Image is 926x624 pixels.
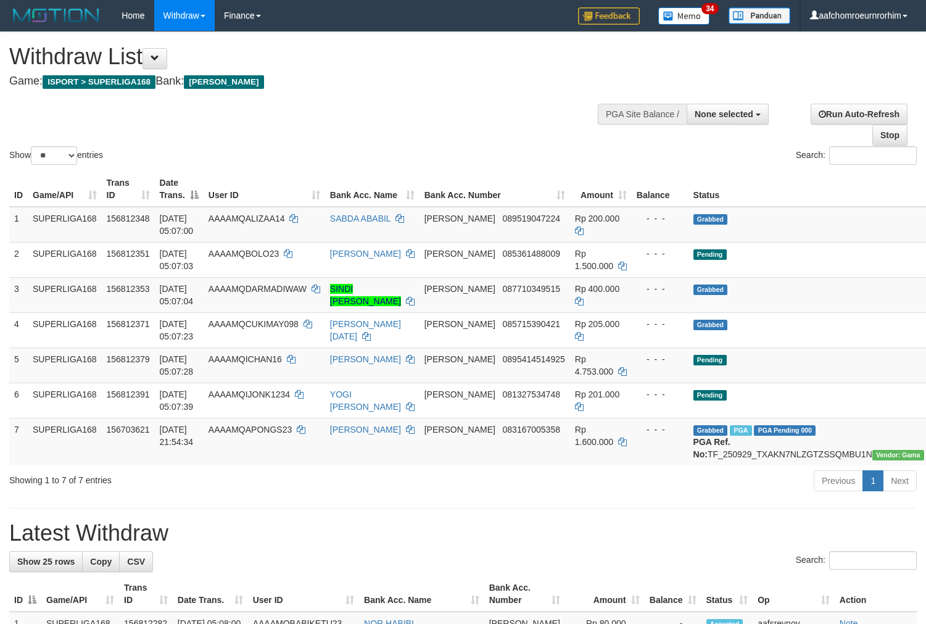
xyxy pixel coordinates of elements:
[578,7,640,25] img: Feedback.jpg
[695,109,753,119] span: None selected
[420,172,570,207] th: Bank Acc. Number: activate to sort column ascending
[575,214,619,223] span: Rp 200.000
[9,172,28,207] th: ID
[753,576,835,612] th: Op: activate to sort column ascending
[701,3,718,14] span: 34
[160,284,194,306] span: [DATE] 05:07:04
[693,355,727,365] span: Pending
[503,249,560,259] span: Copy 085361488009 to clipboard
[173,576,248,612] th: Date Trans.: activate to sort column ascending
[862,470,883,491] a: 1
[28,383,102,418] td: SUPERLIGA168
[90,557,112,567] span: Copy
[9,242,28,277] td: 2
[754,425,816,436] span: PGA Pending
[637,248,684,260] div: - - -
[160,319,194,341] span: [DATE] 05:07:23
[570,172,632,207] th: Amount: activate to sort column ascending
[160,249,194,271] span: [DATE] 05:07:03
[9,551,83,572] a: Show 25 rows
[424,354,495,364] span: [PERSON_NAME]
[28,312,102,347] td: SUPERLIGA168
[28,172,102,207] th: Game/API: activate to sort column ascending
[503,425,560,435] span: Copy 083167005358 to clipboard
[9,469,376,486] div: Showing 1 to 7 of 7 entries
[9,44,605,69] h1: Withdraw List
[330,319,401,341] a: [PERSON_NAME][DATE]
[209,249,279,259] span: AAAAMQBOLO23
[575,389,619,399] span: Rp 201.000
[811,104,907,125] a: Run Auto-Refresh
[9,207,28,243] td: 1
[325,172,420,207] th: Bank Acc. Name: activate to sort column ascending
[9,146,103,165] label: Show entries
[829,146,917,165] input: Search:
[209,214,285,223] span: AAAAMQALIZAA14
[9,418,28,465] td: 7
[330,214,391,223] a: SABDA ABABIL
[730,425,751,436] span: Marked by aafchhiseyha
[814,470,863,491] a: Previous
[160,354,194,376] span: [DATE] 05:07:28
[693,390,727,401] span: Pending
[184,75,263,89] span: [PERSON_NAME]
[330,249,401,259] a: [PERSON_NAME]
[637,353,684,365] div: - - -
[575,319,619,329] span: Rp 205.000
[637,318,684,330] div: - - -
[575,249,613,271] span: Rp 1.500.000
[107,354,150,364] span: 156812379
[155,172,204,207] th: Date Trans.: activate to sort column descending
[9,75,605,88] h4: Game: Bank:
[209,389,290,399] span: AAAAMQIJONK1234
[9,347,28,383] td: 5
[9,312,28,347] td: 4
[503,354,565,364] span: Copy 0895414514925 to clipboard
[687,104,769,125] button: None selected
[701,576,753,612] th: Status: activate to sort column ascending
[637,283,684,295] div: - - -
[119,551,153,572] a: CSV
[796,551,917,570] label: Search:
[209,319,299,329] span: AAAAMQCUKIMAY098
[484,576,565,612] th: Bank Acc. Number: activate to sort column ascending
[330,425,401,435] a: [PERSON_NAME]
[637,423,684,436] div: - - -
[9,277,28,312] td: 3
[119,576,173,612] th: Trans ID: activate to sort column ascending
[598,104,687,125] div: PGA Site Balance /
[565,576,645,612] th: Amount: activate to sort column ascending
[503,389,560,399] span: Copy 081327534748 to clipboard
[204,172,325,207] th: User ID: activate to sort column ascending
[330,354,401,364] a: [PERSON_NAME]
[107,389,150,399] span: 156812391
[872,450,924,460] span: Vendor URL: https://trx31.1velocity.biz
[503,319,560,329] span: Copy 085715390421 to clipboard
[829,551,917,570] input: Search:
[424,319,495,329] span: [PERSON_NAME]
[41,576,119,612] th: Game/API: activate to sort column ascending
[424,249,495,259] span: [PERSON_NAME]
[209,354,282,364] span: AAAAMQICHAN16
[107,319,150,329] span: 156812371
[693,214,728,225] span: Grabbed
[102,172,155,207] th: Trans ID: activate to sort column ascending
[43,75,155,89] span: ISPORT > SUPERLIGA168
[31,146,77,165] select: Showentries
[424,214,495,223] span: [PERSON_NAME]
[796,146,917,165] label: Search:
[107,214,150,223] span: 156812348
[107,284,150,294] span: 156812353
[127,557,145,567] span: CSV
[637,212,684,225] div: - - -
[248,576,359,612] th: User ID: activate to sort column ascending
[359,576,484,612] th: Bank Acc. Name: activate to sort column ascending
[28,347,102,383] td: SUPERLIGA168
[693,425,728,436] span: Grabbed
[575,354,613,376] span: Rp 4.753.000
[835,576,917,612] th: Action
[693,320,728,330] span: Grabbed
[575,425,613,447] span: Rp 1.600.000
[645,576,701,612] th: Balance: activate to sort column ascending
[503,284,560,294] span: Copy 087710349515 to clipboard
